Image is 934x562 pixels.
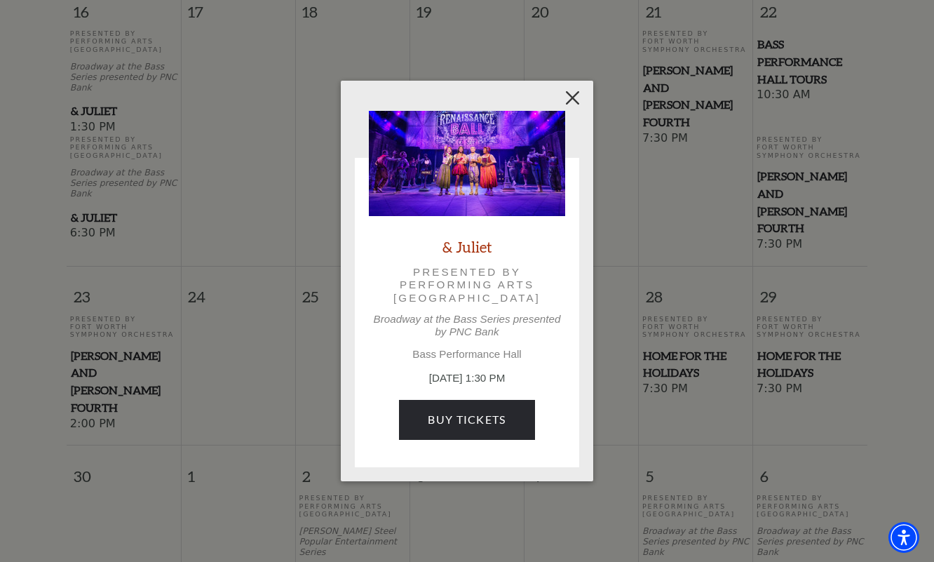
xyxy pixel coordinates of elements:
[399,400,534,439] a: Buy Tickets
[369,348,565,361] p: Bass Performance Hall
[888,522,919,553] div: Accessibility Menu
[369,313,565,338] p: Broadway at the Bass Series presented by PNC Bank
[369,111,565,216] img: & Juliet
[388,266,546,305] p: Presented by Performing Arts [GEOGRAPHIC_DATA]
[560,85,586,112] button: Close
[369,370,565,387] p: [DATE] 1:30 PM
[442,237,492,256] a: & Juliet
